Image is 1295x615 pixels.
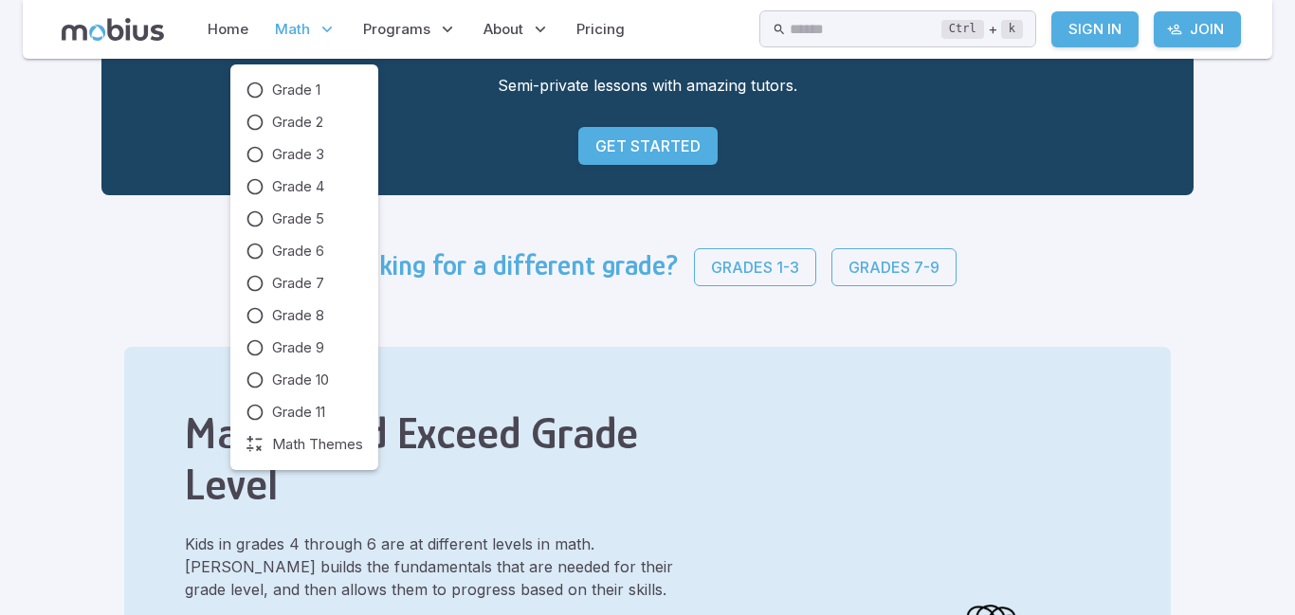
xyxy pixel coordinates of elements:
[272,273,324,294] span: Grade 7
[246,434,363,455] a: Math Themes
[246,273,363,294] a: Grade 7
[941,20,984,39] kbd: Ctrl
[571,8,630,51] a: Pricing
[272,80,320,100] span: Grade 1
[246,370,363,390] a: Grade 10
[272,112,323,133] span: Grade 2
[246,402,363,423] a: Grade 11
[363,19,430,40] span: Programs
[272,337,324,358] span: Grade 9
[246,337,363,358] a: Grade 9
[272,402,325,423] span: Grade 11
[246,176,363,197] a: Grade 4
[1001,20,1023,39] kbd: k
[272,144,324,165] span: Grade 3
[246,112,363,133] a: Grade 2
[272,241,324,262] span: Grade 6
[1154,11,1241,47] a: Join
[246,241,363,262] a: Grade 6
[272,176,324,197] span: Grade 4
[272,370,329,390] span: Grade 10
[275,19,310,40] span: Math
[1051,11,1139,47] a: Sign In
[246,208,363,229] a: Grade 5
[246,144,363,165] a: Grade 3
[941,18,1023,41] div: +
[272,305,324,326] span: Grade 8
[483,19,523,40] span: About
[246,80,363,100] a: Grade 1
[272,434,363,455] span: Math Themes
[272,208,324,229] span: Grade 5
[202,8,254,51] a: Home
[246,305,363,326] a: Grade 8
